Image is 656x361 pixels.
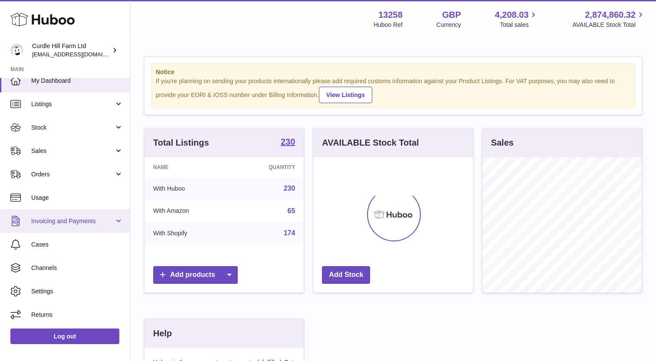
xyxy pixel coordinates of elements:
strong: 13258 [378,9,403,21]
th: Quantity [232,157,304,177]
span: Cases [31,241,123,249]
span: My Dashboard [31,77,123,85]
a: 4,208.03 Total sales [495,9,539,29]
h3: Help [153,328,172,339]
span: Sales [31,147,114,155]
div: If you're planning on sending your products internationally please add required customs informati... [156,77,630,103]
a: 230 [284,185,295,192]
span: Settings [31,287,123,296]
td: With Amazon [144,200,232,222]
h3: Sales [491,137,514,149]
a: Add products [153,266,238,284]
span: [EMAIL_ADDRESS][DOMAIN_NAME] [32,51,128,58]
img: will@diddlysquatfarmshop.com [10,44,23,57]
h3: AVAILABLE Stock Total [322,137,419,149]
span: Returns [31,311,123,319]
td: With Huboo [144,177,232,200]
span: 4,208.03 [495,9,529,21]
span: Orders [31,170,114,179]
span: Invoicing and Payments [31,217,114,225]
a: 174 [284,229,295,237]
th: Name [144,157,232,177]
a: Log out [10,328,119,344]
span: Total sales [500,21,538,29]
div: Huboo Ref [374,21,403,29]
strong: 230 [281,137,295,146]
span: Usage [31,194,123,202]
h3: Total Listings [153,137,209,149]
span: AVAILABLE Stock Total [572,21,646,29]
strong: Notice [156,68,630,76]
a: 230 [281,137,295,148]
span: Stock [31,124,114,132]
td: With Shopify [144,222,232,244]
div: Curdle Hill Farm Ltd [32,42,110,59]
span: Channels [31,264,123,272]
div: Currency [436,21,461,29]
span: Listings [31,100,114,108]
span: 2,874,860.32 [585,9,636,21]
strong: GBP [442,9,461,21]
a: View Listings [319,87,372,103]
a: 65 [288,207,295,215]
a: Add Stock [322,266,370,284]
a: 2,874,860.32 AVAILABLE Stock Total [572,9,646,29]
